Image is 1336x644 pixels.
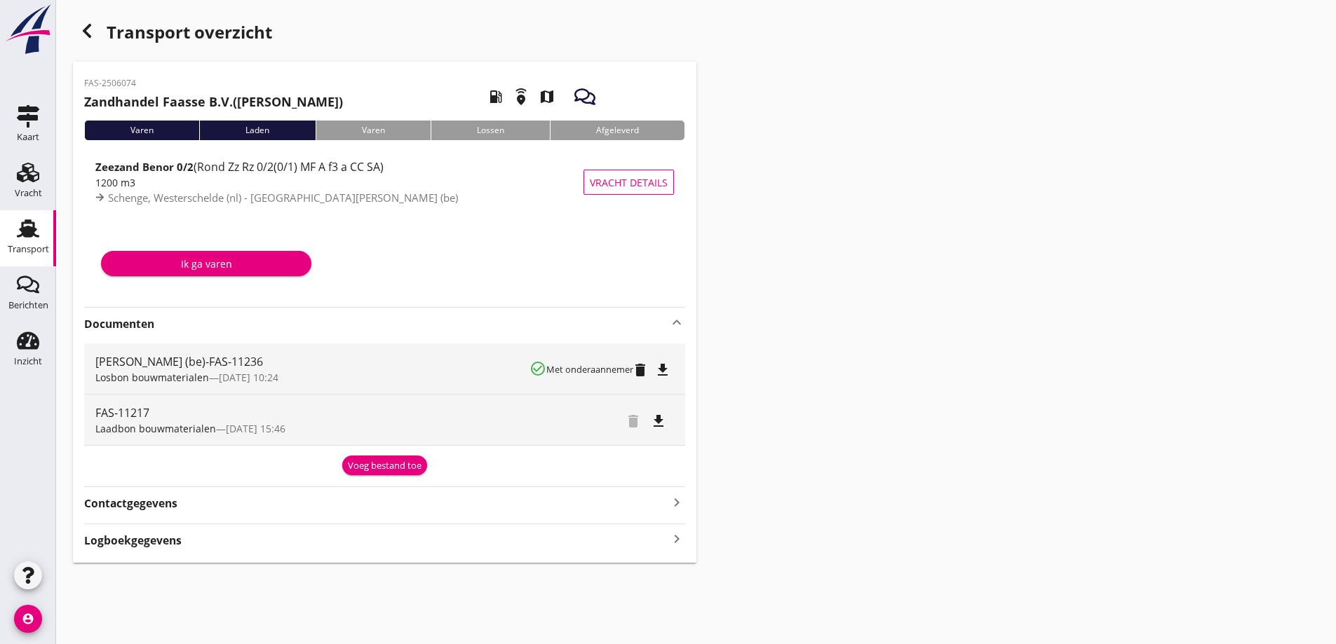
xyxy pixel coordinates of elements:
[95,175,583,190] div: 1200 m3
[17,132,39,142] div: Kaart
[476,77,515,116] i: local_gas_station
[84,495,177,512] strong: Contactgegevens
[84,77,343,90] p: FAS-2506074
[342,455,427,475] button: Voeg bestand toe
[668,530,685,549] i: keyboard_arrow_right
[348,459,421,473] div: Voeg bestand toe
[95,422,216,435] span: Laadbon bouwmaterialen
[95,371,209,384] span: Losbon bouwmaterialen
[583,170,674,195] button: Vracht details
[501,77,541,116] i: emergency_share
[73,17,696,50] div: Transport overzicht
[632,362,649,378] i: delete
[650,413,667,430] i: file_download
[95,160,194,174] strong: Zeezand Benor 0/2
[529,360,546,377] i: check_circle_outline
[668,493,685,512] i: keyboard_arrow_right
[8,301,48,310] div: Berichten
[95,421,531,436] div: —
[15,189,42,198] div: Vracht
[84,316,668,332] strong: Documenten
[550,121,684,140] div: Afgeleverd
[654,362,671,378] i: file_download
[668,314,685,331] i: keyboard_arrow_up
[14,605,42,633] i: account_circle
[527,77,567,116] i: map
[95,353,529,370] div: [PERSON_NAME] (be)-FAS-11236
[14,357,42,366] div: Inzicht
[590,175,668,190] span: Vracht details
[219,371,278,384] span: [DATE] 10:24
[194,159,384,174] span: (Rond Zz Rz 0/2(0/1) MF A f3 a CC SA)
[3,4,53,55] img: logo-small.a267ee39.svg
[316,121,431,140] div: Varen
[84,93,343,111] h2: ([PERSON_NAME])
[95,404,531,421] div: FAS-11217
[95,370,529,385] div: —
[8,245,49,254] div: Transport
[199,121,315,140] div: Laden
[431,121,550,140] div: Lossen
[84,121,199,140] div: Varen
[112,256,300,271] div: Ik ga varen
[84,151,685,213] a: Zeezand Benor 0/2(Rond Zz Rz 0/2(0/1) MF A f3 a CC SA)1200 m3Schenge, Westerschelde (nl) - [GEOGR...
[84,93,233,110] strong: Zandhandel Faasse B.V.
[546,363,633,376] small: Met onderaannemer
[101,251,311,276] button: Ik ga varen
[226,422,285,435] span: [DATE] 15:46
[108,191,458,205] span: Schenge, Westerschelde (nl) - [GEOGRAPHIC_DATA][PERSON_NAME] (be)
[84,533,182,549] strong: Logboekgegevens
